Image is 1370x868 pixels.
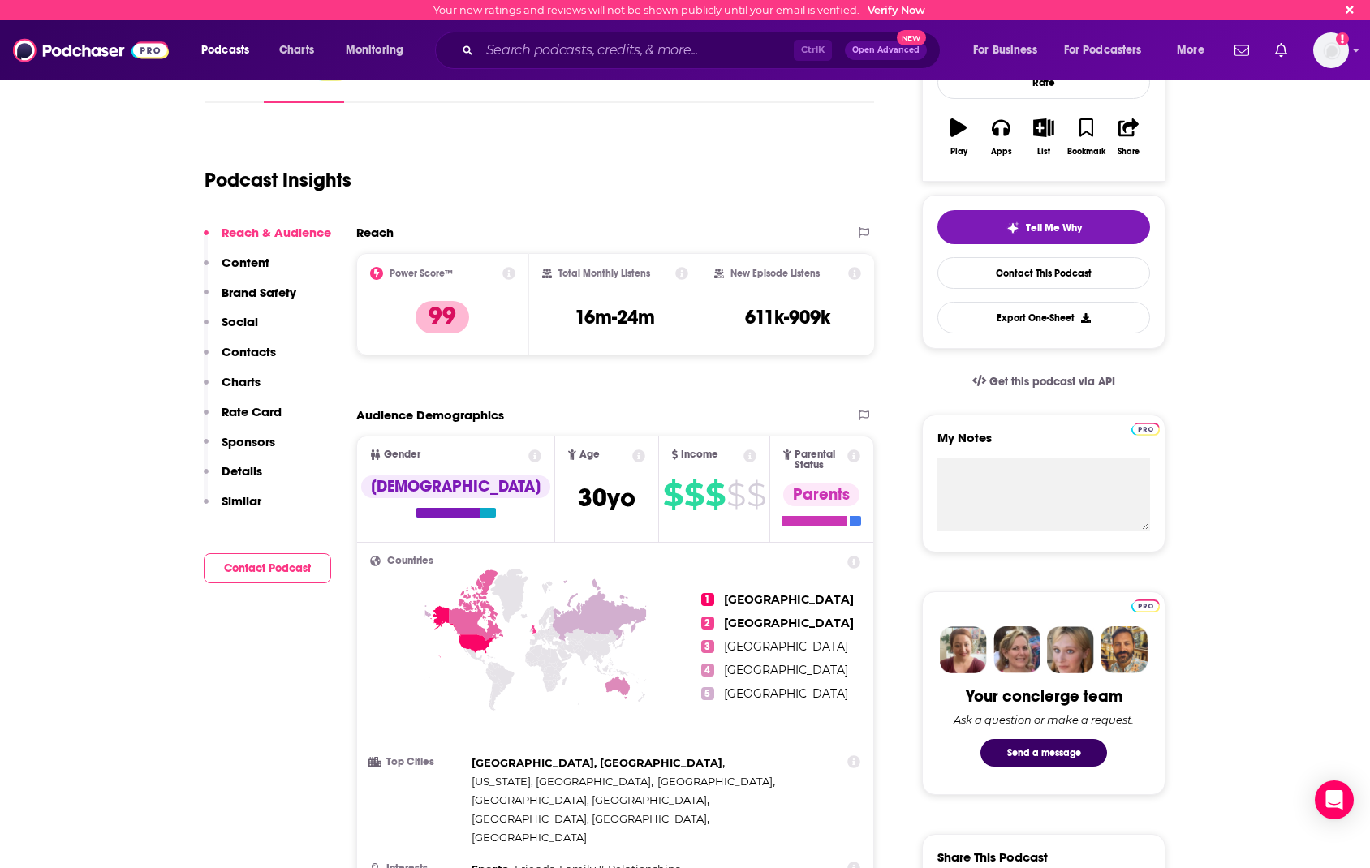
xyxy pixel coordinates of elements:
div: Share [1118,147,1140,157]
span: [GEOGRAPHIC_DATA] [724,592,854,607]
p: Contacts [222,344,276,359]
button: Share [1108,108,1150,166]
span: , [472,810,709,828]
span: For Business [973,39,1037,62]
span: $ [747,482,765,508]
span: Podcasts [201,39,249,62]
h3: Share This Podcast [937,849,1048,865]
span: 5 [701,687,714,700]
span: , [472,754,725,772]
span: $ [726,482,745,508]
button: Play [937,108,980,166]
p: Similar [222,493,261,509]
span: [GEOGRAPHIC_DATA] [657,775,773,788]
div: Play [950,147,967,157]
button: Brand Safety [204,285,296,315]
span: $ [705,482,725,508]
div: Open Intercom Messenger [1315,780,1354,819]
a: Credits1106 [571,66,643,103]
div: Rate [937,66,1150,99]
div: Parents [783,483,859,506]
span: Parental Status [795,449,845,471]
button: open menu [1053,37,1165,63]
span: Tell Me Why [1026,221,1082,234]
span: Income [681,449,718,460]
span: Ctrl K [794,40,832,61]
button: Content [204,255,269,285]
p: Social [222,314,258,329]
button: Reach & Audience [204,225,331,255]
span: More [1177,39,1204,62]
span: Age [579,449,600,460]
h2: Audience Demographics [356,407,504,423]
span: 1 [701,593,714,606]
a: Show notifications dropdown [1228,37,1256,64]
span: [GEOGRAPHIC_DATA] [724,686,848,701]
span: , [472,772,653,791]
p: Content [222,255,269,270]
p: Details [222,463,262,479]
span: [GEOGRAPHIC_DATA], [GEOGRAPHIC_DATA] [472,756,722,769]
a: Pro website [1131,420,1160,436]
h2: Reach [356,225,394,240]
p: Rate Card [222,404,282,419]
span: [GEOGRAPHIC_DATA] [724,616,854,630]
a: Show notifications dropdown [1269,37,1294,64]
span: [GEOGRAPHIC_DATA], [GEOGRAPHIC_DATA] [472,812,707,825]
img: Podchaser Pro [1131,599,1160,612]
span: Countries [387,556,433,566]
button: Charts [204,374,261,404]
label: My Notes [937,430,1150,458]
button: open menu [334,37,424,63]
div: [DEMOGRAPHIC_DATA] [361,475,550,498]
img: tell me why sparkle [1006,221,1019,234]
a: Episodes2501 [367,66,451,103]
span: [GEOGRAPHIC_DATA] [724,663,848,677]
span: [GEOGRAPHIC_DATA] [472,831,587,844]
a: Similar [739,66,779,103]
a: InsightsPodchaser Pro [264,66,344,103]
button: Open AdvancedNew [845,41,927,60]
button: Bookmark [1065,108,1107,166]
p: Charts [222,374,261,389]
span: Monitoring [346,39,403,62]
span: Gender [384,449,420,460]
button: Export One-Sheet [937,302,1150,333]
a: Reviews176 [474,66,547,103]
span: $ [684,482,704,508]
a: Pro website [1131,597,1160,612]
input: Search podcasts, credits, & more... [480,37,794,63]
span: [US_STATE], [GEOGRAPHIC_DATA] [472,775,651,788]
h3: 16m-24m [575,305,655,329]
div: Apps [991,147,1012,157]
span: Get this podcast via API [989,375,1115,389]
button: tell me why sparkleTell Me Why [937,210,1150,244]
button: Rate Card [204,404,282,434]
span: [GEOGRAPHIC_DATA] [724,639,848,654]
div: Search podcasts, credits, & more... [450,32,956,69]
button: open menu [1165,37,1225,63]
div: Your concierge team [966,686,1122,707]
span: Open Advanced [852,46,920,54]
h2: New Episode Listens [730,268,820,279]
div: Ask a question or make a request. [954,713,1134,726]
button: Sponsors [204,434,275,464]
span: 3 [701,640,714,653]
p: Reach & Audience [222,225,331,240]
a: About [205,66,241,103]
span: $ [663,482,683,508]
button: Send a message [980,739,1107,767]
span: [GEOGRAPHIC_DATA], [GEOGRAPHIC_DATA] [472,793,707,806]
button: Social [204,314,258,344]
span: 4 [701,664,714,677]
p: Brand Safety [222,285,296,300]
a: Lists120 [666,66,717,103]
a: Charts [269,37,324,63]
p: 99 [416,301,469,333]
h3: Top Cities [370,757,465,767]
a: Contact This Podcast [937,257,1150,289]
button: Similar [204,493,261,523]
div: List [1037,147,1050,157]
div: Bookmark [1067,147,1105,157]
span: New [897,30,926,45]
